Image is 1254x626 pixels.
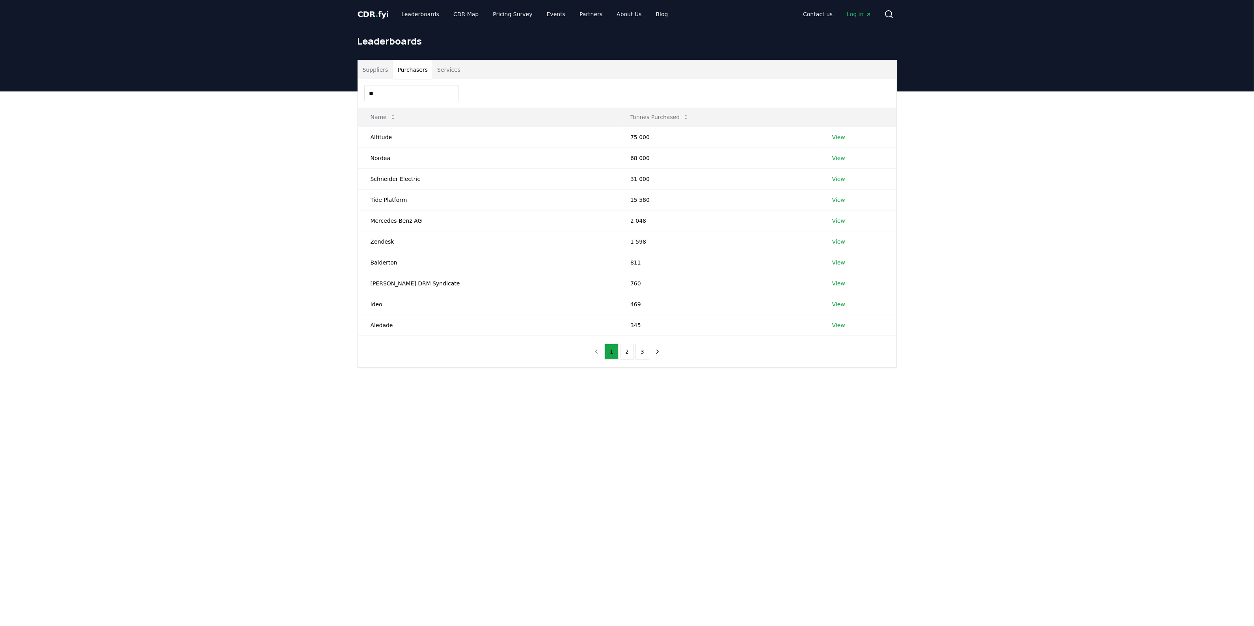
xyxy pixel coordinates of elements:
[832,238,845,246] a: View
[364,109,402,125] button: Name
[358,168,618,189] td: Schneider Electric
[620,344,634,360] button: 2
[393,60,432,79] button: Purchasers
[358,210,618,231] td: Mercedes-Benz AG
[395,7,674,21] nav: Main
[432,60,465,79] button: Services
[358,35,897,47] h1: Leaderboards
[358,147,618,168] td: Nordea
[358,315,618,335] td: Aledade
[832,196,845,204] a: View
[832,259,845,266] a: View
[832,217,845,225] a: View
[832,300,845,308] a: View
[618,189,820,210] td: 15 580
[618,147,820,168] td: 68 000
[635,344,649,360] button: 3
[395,7,445,21] a: Leaderboards
[358,189,618,210] td: Tide Platform
[447,7,485,21] a: CDR Map
[618,210,820,231] td: 2 048
[605,344,619,360] button: 1
[573,7,609,21] a: Partners
[358,127,618,147] td: Altitude
[651,344,664,360] button: next page
[486,7,538,21] a: Pricing Survey
[618,168,820,189] td: 31 000
[358,252,618,273] td: Balderton
[358,294,618,315] td: Ideo
[618,294,820,315] td: 469
[610,7,648,21] a: About Us
[375,9,378,19] span: .
[618,273,820,294] td: 760
[840,7,878,21] a: Log in
[832,133,845,141] a: View
[358,231,618,252] td: Zendesk
[358,60,393,79] button: Suppliers
[618,252,820,273] td: 811
[832,154,845,162] a: View
[618,127,820,147] td: 75 000
[618,315,820,335] td: 345
[650,7,675,21] a: Blog
[832,175,845,183] a: View
[540,7,572,21] a: Events
[832,321,845,329] a: View
[797,7,878,21] nav: Main
[358,273,618,294] td: [PERSON_NAME] DRM Syndicate
[358,9,389,19] span: CDR fyi
[847,10,871,18] span: Log in
[624,109,695,125] button: Tonnes Purchased
[358,9,389,20] a: CDR.fyi
[618,231,820,252] td: 1 598
[797,7,839,21] a: Contact us
[832,279,845,287] a: View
